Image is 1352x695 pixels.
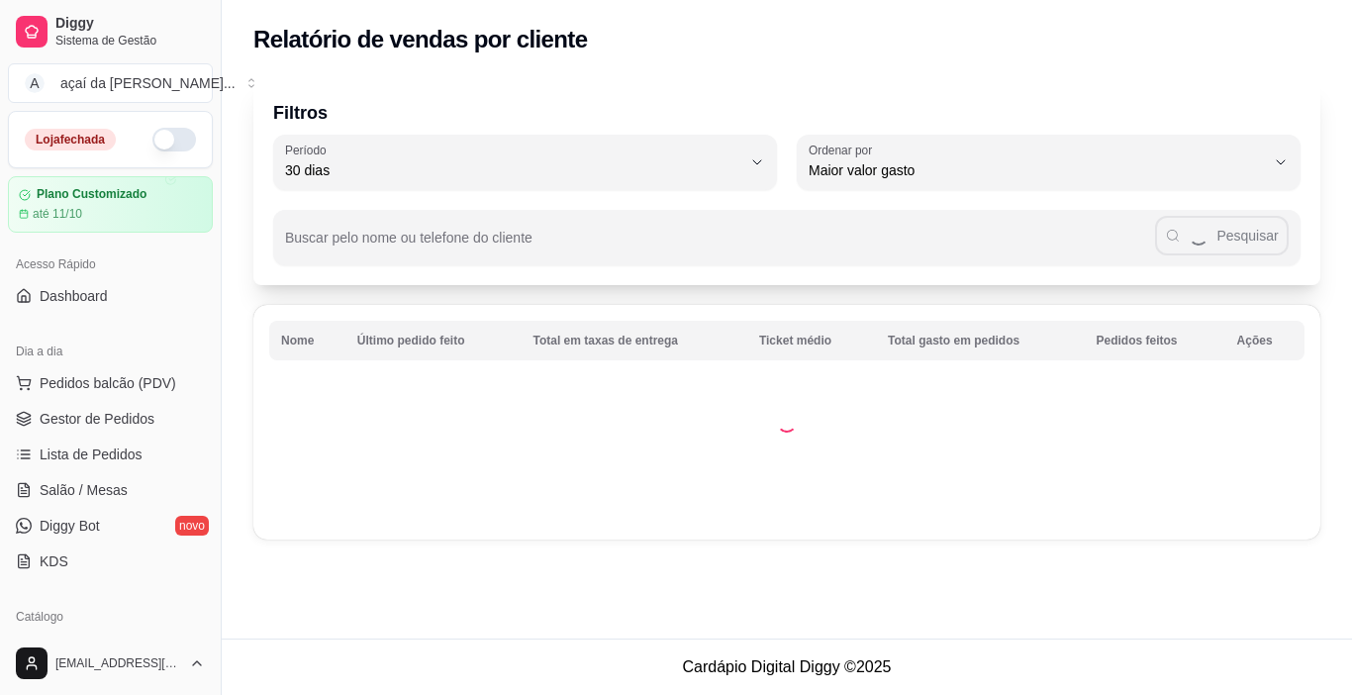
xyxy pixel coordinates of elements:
a: Dashboard [8,280,213,312]
a: Diggy Botnovo [8,510,213,542]
button: Ordenar porMaior valor gasto [797,135,1301,190]
div: açaí da [PERSON_NAME] ... [60,73,236,93]
label: Período [285,142,333,158]
button: Pedidos balcão (PDV) [8,367,213,399]
span: Sistema de Gestão [55,33,205,49]
a: Plano Customizadoaté 11/10 [8,176,213,233]
article: Plano Customizado [37,187,146,202]
span: Diggy Bot [40,516,100,536]
span: A [25,73,45,93]
a: Salão / Mesas [8,474,213,506]
span: Pedidos balcão (PDV) [40,373,176,393]
a: Lista de Pedidos [8,439,213,470]
span: Lista de Pedidos [40,445,143,464]
h2: Relatório de vendas por cliente [253,24,588,55]
span: KDS [40,551,68,571]
div: Loja fechada [25,129,116,150]
span: [EMAIL_ADDRESS][DOMAIN_NAME] [55,655,181,671]
article: até 11/10 [33,206,82,222]
button: Select a team [8,63,213,103]
button: Alterar Status [152,128,196,151]
span: Dashboard [40,286,108,306]
footer: Cardápio Digital Diggy © 2025 [222,639,1352,695]
button: [EMAIL_ADDRESS][DOMAIN_NAME] [8,640,213,687]
span: Diggy [55,15,205,33]
a: Gestor de Pedidos [8,403,213,435]
div: Acesso Rápido [8,248,213,280]
p: Filtros [273,99,1301,127]
a: DiggySistema de Gestão [8,8,213,55]
span: Maior valor gasto [809,160,1265,180]
span: Salão / Mesas [40,480,128,500]
div: Catálogo [8,601,213,633]
button: Período30 dias [273,135,777,190]
input: Buscar pelo nome ou telefone do cliente [285,236,1155,255]
a: KDS [8,546,213,577]
span: Gestor de Pedidos [40,409,154,429]
span: 30 dias [285,160,741,180]
div: Loading [777,413,797,433]
div: Dia a dia [8,336,213,367]
label: Ordenar por [809,142,879,158]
